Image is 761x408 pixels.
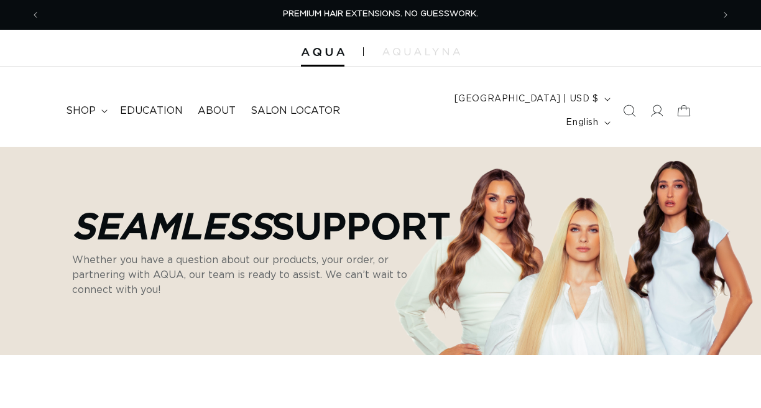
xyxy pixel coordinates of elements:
span: Education [120,104,183,118]
button: [GEOGRAPHIC_DATA] | USD $ [447,87,616,111]
p: Whether you have a question about our products, your order, or partnering with AQUA, our team is ... [72,253,433,297]
button: English [558,111,615,134]
span: [GEOGRAPHIC_DATA] | USD $ [454,93,599,106]
button: Previous announcement [22,3,49,27]
span: English [566,116,598,129]
span: shop [66,104,96,118]
span: PREMIUM HAIR EXTENSIONS. NO GUESSWORK. [283,10,478,18]
em: Seamless [72,205,272,245]
img: Aqua Hair Extensions [301,48,344,57]
img: aqualyna.com [382,48,460,55]
span: Salon Locator [251,104,340,118]
a: Salon Locator [243,97,348,125]
p: Support [72,204,451,246]
summary: Search [616,97,643,124]
summary: shop [58,97,113,125]
a: About [190,97,243,125]
button: Next announcement [712,3,739,27]
span: About [198,104,236,118]
a: Education [113,97,190,125]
